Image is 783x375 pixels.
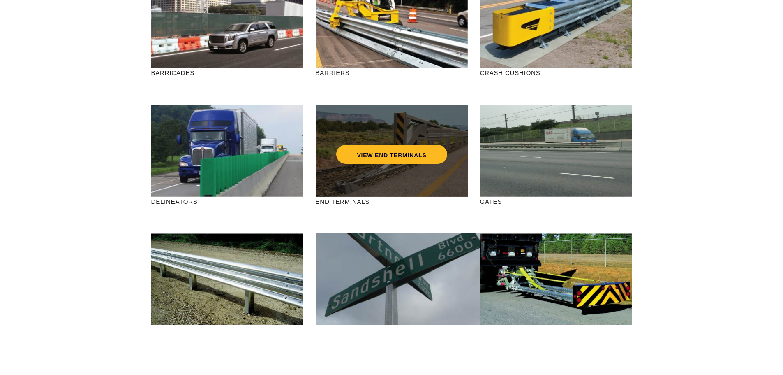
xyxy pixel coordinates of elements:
[151,197,303,206] p: DELINEATORS
[151,68,303,77] p: BARRICADES
[480,68,632,77] p: CRASH CUSHIONS
[316,197,468,206] p: END TERMINALS
[316,68,468,77] p: BARRIERS
[480,197,632,206] p: GATES
[336,145,447,164] a: VIEW END TERMINALS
